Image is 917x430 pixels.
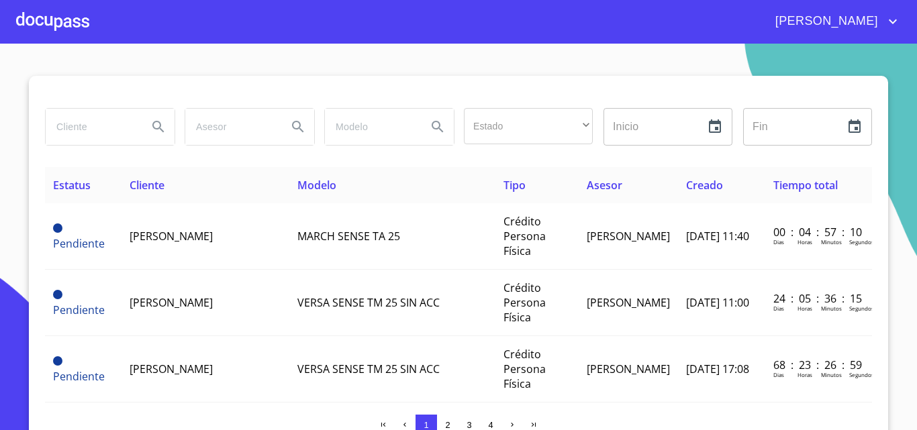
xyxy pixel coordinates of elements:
p: Minutos [821,371,842,378]
span: 2 [445,420,450,430]
span: Estatus [53,178,91,193]
span: Pendiente [53,356,62,366]
span: [DATE] 17:08 [686,362,749,376]
p: Horas [798,305,812,312]
p: Minutos [821,305,842,312]
p: Horas [798,371,812,378]
p: 68 : 23 : 26 : 59 [773,358,864,372]
span: Pendiente [53,223,62,233]
span: Asesor [587,178,622,193]
p: Segundos [849,238,874,246]
span: VERSA SENSE TM 25 SIN ACC [297,362,440,376]
span: Crédito Persona Física [503,280,546,325]
span: 3 [467,420,471,430]
button: Search [142,111,175,143]
span: MARCH SENSE TA 25 [297,229,400,244]
button: account of current user [765,11,901,32]
span: [PERSON_NAME] [765,11,885,32]
input: search [325,109,416,145]
span: Pendiente [53,236,105,251]
button: Search [422,111,454,143]
span: Pendiente [53,290,62,299]
span: Modelo [297,178,336,193]
span: [PERSON_NAME] [587,295,670,310]
p: Horas [798,238,812,246]
span: 4 [488,420,493,430]
p: Segundos [849,371,874,378]
span: [DATE] 11:40 [686,229,749,244]
p: Minutos [821,238,842,246]
span: [DATE] 11:00 [686,295,749,310]
button: Search [282,111,314,143]
p: 00 : 04 : 57 : 10 [773,225,864,239]
p: 24 : 05 : 36 : 15 [773,291,864,306]
span: Pendiente [53,369,105,384]
p: Segundos [849,305,874,312]
span: [PERSON_NAME] [130,295,213,310]
p: Dias [773,371,784,378]
span: [PERSON_NAME] [587,362,670,376]
input: search [46,109,137,145]
div: ​ [464,108,593,144]
span: Tiempo total [773,178,838,193]
span: Pendiente [53,303,105,317]
span: VERSA SENSE TM 25 SIN ACC [297,295,440,310]
span: Cliente [130,178,164,193]
span: Tipo [503,178,526,193]
span: Creado [686,178,723,193]
span: Crédito Persona Física [503,347,546,391]
p: Dias [773,238,784,246]
input: search [185,109,277,145]
span: [PERSON_NAME] [130,229,213,244]
span: [PERSON_NAME] [587,229,670,244]
span: Crédito Persona Física [503,214,546,258]
p: Dias [773,305,784,312]
span: [PERSON_NAME] [130,362,213,376]
span: 1 [424,420,428,430]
